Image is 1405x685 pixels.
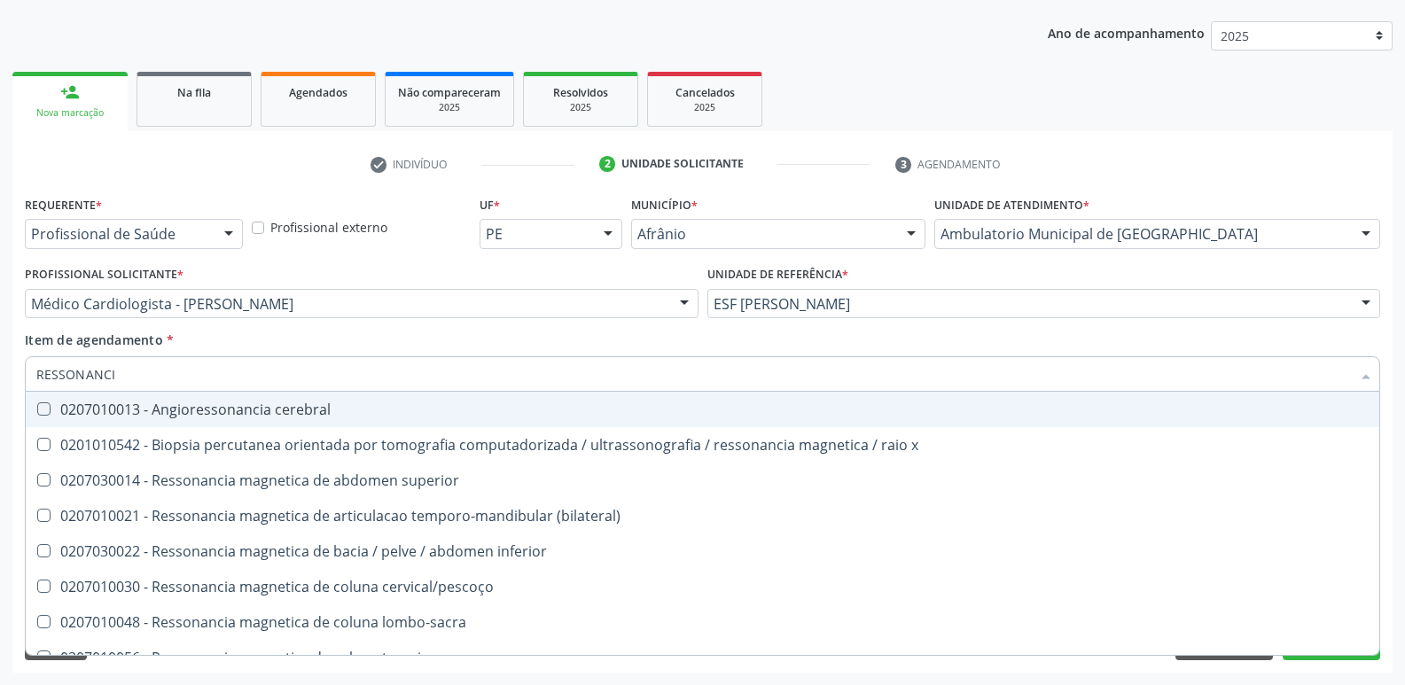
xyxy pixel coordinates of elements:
div: 0207010048 - Ressonancia magnetica de coluna lombo-sacra [36,615,1369,629]
span: Médico Cardiologista - [PERSON_NAME] [31,295,662,313]
div: 2 [599,156,615,172]
span: Não compareceram [398,85,501,100]
div: 0207010013 - Angioressonancia cerebral [36,402,1369,416]
div: 0207030022 - Ressonancia magnetica de bacia / pelve / abdomen inferior [36,544,1369,558]
div: person_add [60,82,80,102]
div: 0207030014 - Ressonancia magnetica de abdomen superior [36,473,1369,487]
span: Item de agendamento [25,331,163,348]
span: ESF [PERSON_NAME] [714,295,1345,313]
p: Ano de acompanhamento [1048,21,1205,43]
label: Profissional externo [270,218,387,237]
div: 2025 [660,101,749,114]
label: Profissional Solicitante [25,261,183,289]
label: UF [480,191,500,219]
label: Requerente [25,191,102,219]
span: Profissional de Saúde [31,225,207,243]
input: Buscar por procedimentos [36,356,1351,392]
span: Afrânio [637,225,889,243]
span: Cancelados [675,85,735,100]
span: Resolvidos [553,85,608,100]
label: Unidade de atendimento [934,191,1089,219]
label: Unidade de referência [707,261,848,289]
div: 0207010021 - Ressonancia magnetica de articulacao temporo-mandibular (bilateral) [36,509,1369,523]
div: 0201010542 - Biopsia percutanea orientada por tomografia computadorizada / ultrassonografia / res... [36,438,1369,452]
span: Agendados [289,85,347,100]
div: 2025 [398,101,501,114]
div: Unidade solicitante [621,156,744,172]
span: PE [486,225,586,243]
div: Nova marcação [25,106,115,120]
label: Município [631,191,698,219]
div: 0207010030 - Ressonancia magnetica de coluna cervical/pescoço [36,580,1369,594]
span: Na fila [177,85,211,100]
span: Ambulatorio Municipal de [GEOGRAPHIC_DATA] [941,225,1344,243]
div: 2025 [536,101,625,114]
div: 0207010056 - Ressonancia magnetica de coluna toracica [36,650,1369,665]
